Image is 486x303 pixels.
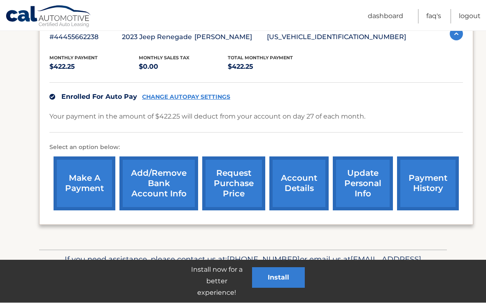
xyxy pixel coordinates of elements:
p: Your payment in the amount of $422.25 will deduct from your account on day 27 of each month. [49,111,365,123]
p: [PERSON_NAME] [194,32,267,43]
a: update personal info [333,157,393,211]
p: Install now for a better experience! [181,264,252,299]
a: make a payment [54,157,115,211]
a: account details [269,157,329,211]
p: $422.25 [228,61,317,73]
a: request purchase price [202,157,265,211]
span: [PHONE_NUMBER] [227,255,300,264]
span: Monthly sales Tax [139,55,189,61]
p: $422.25 [49,61,139,73]
p: $0.00 [139,61,228,73]
p: #44455662238 [49,32,122,43]
a: Cal Automotive [5,5,92,29]
a: Logout [459,9,481,24]
img: check.svg [49,94,55,100]
a: Add/Remove bank account info [119,157,198,211]
a: CHANGE AUTOPAY SETTINGS [142,94,230,101]
p: 2023 Jeep Renegade [122,32,194,43]
a: Dashboard [368,9,403,24]
span: Total Monthly Payment [228,55,293,61]
span: Monthly Payment [49,55,98,61]
p: [US_VEHICLE_IDENTIFICATION_NUMBER] [267,32,406,43]
a: payment history [397,157,459,211]
span: Enrolled For Auto Pay [61,93,137,101]
a: FAQ's [426,9,441,24]
img: accordion-active.svg [450,28,463,41]
button: Install [252,268,305,288]
p: Select an option below: [49,143,463,153]
p: If you need assistance, please contact us at: or email us at [44,253,442,280]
